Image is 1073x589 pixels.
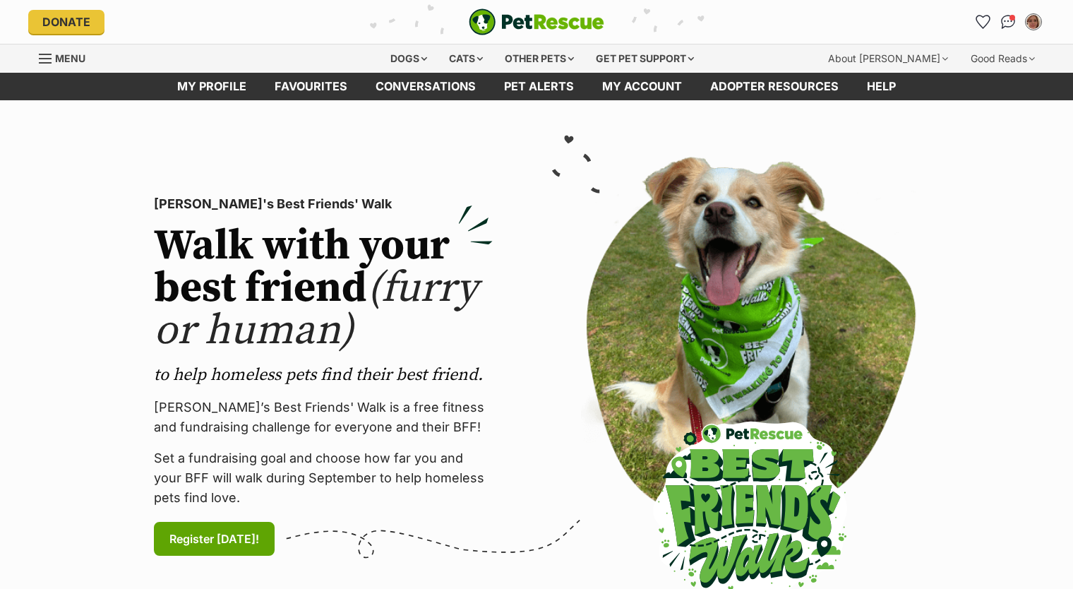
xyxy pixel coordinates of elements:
[39,44,95,70] a: Menu
[154,194,493,214] p: [PERSON_NAME]'s Best Friends' Walk
[154,448,493,508] p: Set a fundraising goal and choose how far you and your BFF will walk during September to help hom...
[818,44,958,73] div: About [PERSON_NAME]
[361,73,490,100] a: conversations
[586,44,704,73] div: Get pet support
[588,73,696,100] a: My account
[853,73,910,100] a: Help
[169,530,259,547] span: Register [DATE]!
[469,8,604,35] img: logo-e224e6f780fb5917bec1dbf3a21bbac754714ae5b6737aabdf751b685950b380.svg
[971,11,1045,33] ul: Account quick links
[154,225,493,352] h2: Walk with your best friend
[28,10,104,34] a: Donate
[380,44,437,73] div: Dogs
[1001,15,1016,29] img: chat-41dd97257d64d25036548639549fe6c8038ab92f7586957e7f3b1b290dea8141.svg
[490,73,588,100] a: Pet alerts
[154,364,493,386] p: to help homeless pets find their best friend.
[997,11,1019,33] a: Conversations
[163,73,260,100] a: My profile
[154,262,478,357] span: (furry or human)
[260,73,361,100] a: Favourites
[961,44,1045,73] div: Good Reads
[439,44,493,73] div: Cats
[154,398,493,437] p: [PERSON_NAME]’s Best Friends' Walk is a free fitness and fundraising challenge for everyone and t...
[971,11,994,33] a: Favourites
[469,8,604,35] a: PetRescue
[1026,15,1041,29] img: Toula Andreadis profile pic
[495,44,584,73] div: Other pets
[696,73,853,100] a: Adopter resources
[154,522,275,556] a: Register [DATE]!
[1022,11,1045,33] button: My account
[55,52,85,64] span: Menu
